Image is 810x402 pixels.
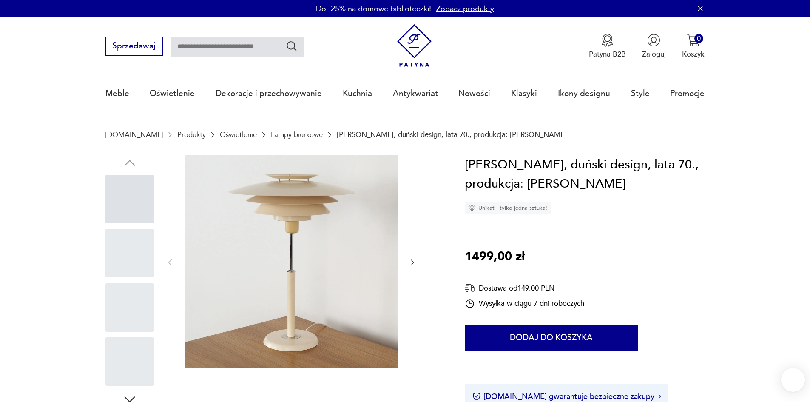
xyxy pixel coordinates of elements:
p: Do -25% na domowe biblioteczki! [316,3,431,14]
a: Meble [105,74,129,113]
button: 0Koszyk [682,34,705,59]
a: Kuchnia [343,74,372,113]
a: Sprzedawaj [105,43,163,50]
p: Koszyk [682,49,705,59]
button: Sprzedawaj [105,37,163,56]
a: Ikona medaluPatyna B2B [589,34,626,59]
button: Zaloguj [642,34,666,59]
a: Dekoracje i przechowywanie [216,74,322,113]
a: Style [631,74,650,113]
div: 0 [694,34,703,43]
button: Szukaj [286,40,298,52]
p: 1499,00 zł [465,247,525,267]
a: Klasyki [511,74,537,113]
h1: [PERSON_NAME], duński design, lata 70., produkcja: [PERSON_NAME] [465,155,705,194]
img: Ikona diamentu [468,204,476,212]
a: Antykwariat [393,74,438,113]
p: Zaloguj [642,49,666,59]
button: Patyna B2B [589,34,626,59]
a: Zobacz produkty [436,3,494,14]
img: Ikona koszyka [687,34,700,47]
p: Patyna B2B [589,49,626,59]
a: Nowości [458,74,490,113]
button: [DOMAIN_NAME] gwarantuje bezpieczne zakupy [472,391,661,402]
div: Dostawa od 149,00 PLN [465,283,584,294]
img: Ikona certyfikatu [472,392,481,401]
img: Zdjęcie produktu Lampa biurkowa, duński design, lata 70., produkcja: Dania [185,155,398,368]
p: [PERSON_NAME], duński design, lata 70., produkcja: [PERSON_NAME] [337,131,567,139]
img: Ikona strzałki w prawo [658,394,661,399]
button: Dodaj do koszyka [465,325,638,351]
img: Ikona dostawy [465,283,475,294]
img: Ikonka użytkownika [647,34,660,47]
a: [DOMAIN_NAME] [105,131,163,139]
a: Oświetlenie [150,74,195,113]
div: Unikat - tylko jedna sztuka! [465,202,551,214]
a: Ikony designu [558,74,610,113]
img: Patyna - sklep z meblami i dekoracjami vintage [393,24,436,67]
a: Promocje [670,74,705,113]
div: Wysyłka w ciągu 7 dni roboczych [465,299,584,309]
img: Ikona medalu [601,34,614,47]
a: Produkty [177,131,206,139]
a: Lampy biurkowe [271,131,323,139]
iframe: Smartsupp widget button [781,368,805,392]
a: Oświetlenie [220,131,257,139]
